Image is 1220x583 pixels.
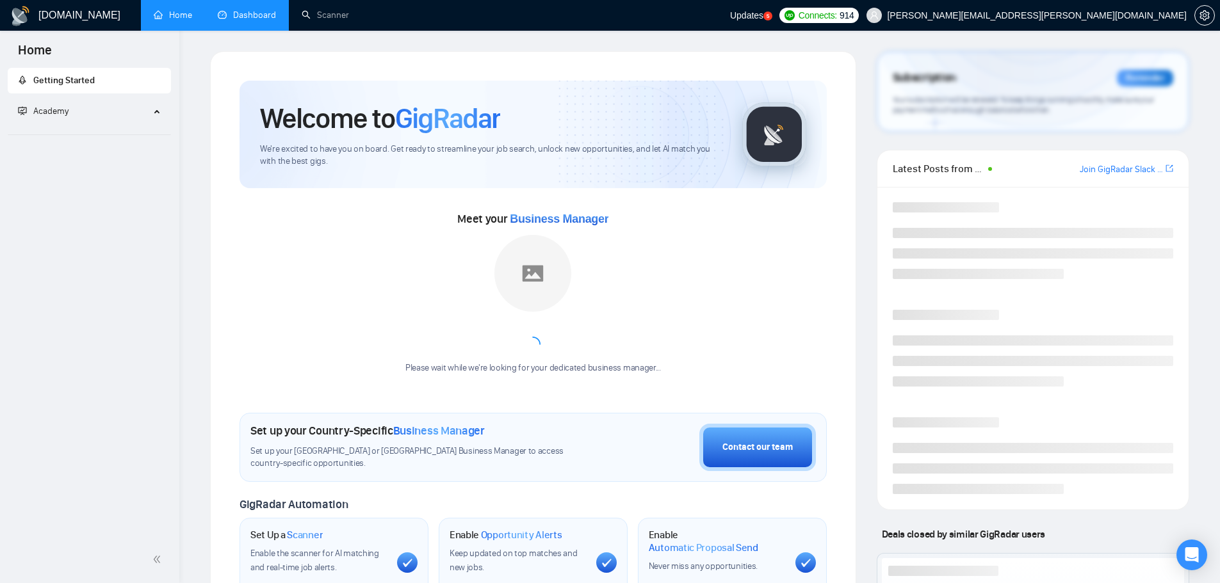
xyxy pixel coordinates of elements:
span: Business Manager [510,212,608,225]
span: GigRadar [395,101,500,136]
span: loading [523,335,542,354]
span: Opportunity Alerts [481,529,562,541]
a: export [1166,163,1173,175]
span: setting [1195,10,1214,20]
span: Getting Started [33,75,95,86]
span: fund-projection-screen [18,106,27,115]
li: Academy Homepage [8,129,171,138]
h1: Welcome to [260,101,500,136]
span: Meet your [457,212,608,226]
button: Contact our team [699,424,816,471]
span: Set up your [GEOGRAPHIC_DATA] or [GEOGRAPHIC_DATA] Business Manager to access country-specific op... [250,445,590,470]
span: Connects: [799,8,837,22]
img: upwork-logo.png [785,10,795,20]
a: dashboardDashboard [218,10,276,20]
a: searchScanner [302,10,349,20]
span: double-left [152,553,165,566]
span: Academy [33,106,69,116]
span: Deals closed by similar GigRadar users [877,523,1050,545]
span: Your subscription will be renewed. To keep things running smoothly, make sure your payment method... [893,95,1154,115]
a: homeHome [154,10,192,20]
span: Enable the scanner for AI matching and real-time job alerts. [250,548,379,573]
button: setting [1194,5,1215,26]
a: setting [1194,10,1215,20]
span: Home [8,41,62,68]
h1: Enable [450,529,562,541]
li: Getting Started [8,68,171,93]
div: Reminder [1117,70,1173,86]
span: Academy [18,106,69,116]
img: gigradar-logo.png [742,102,806,166]
span: export [1166,163,1173,173]
h1: Set up your Country-Specific [250,424,485,438]
span: Business Manager [393,424,485,438]
span: Automatic Proposal Send [649,541,758,554]
span: Scanner [287,529,323,541]
span: Subscription [893,67,956,89]
text: 5 [767,13,770,19]
span: Updates [730,10,763,20]
span: user [870,11,879,20]
div: Contact our team [722,440,793,454]
a: 5 [763,12,772,20]
img: placeholder.png [494,235,571,312]
span: 914 [840,8,854,22]
span: Keep updated on top matches and new jobs. [450,548,578,573]
span: We're excited to have you on board. Get ready to streamline your job search, unlock new opportuni... [260,143,722,168]
span: Latest Posts from the GigRadar Community [893,161,984,177]
h1: Enable [649,529,785,554]
div: Open Intercom Messenger [1176,539,1207,570]
span: rocket [18,76,27,84]
span: Never miss any opportunities. [649,561,758,571]
img: logo [10,6,31,26]
h1: Set Up a [250,529,323,541]
a: Join GigRadar Slack Community [1080,163,1163,177]
span: GigRadar Automation [240,497,348,511]
div: Please wait while we're looking for your dedicated business manager... [398,362,669,374]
